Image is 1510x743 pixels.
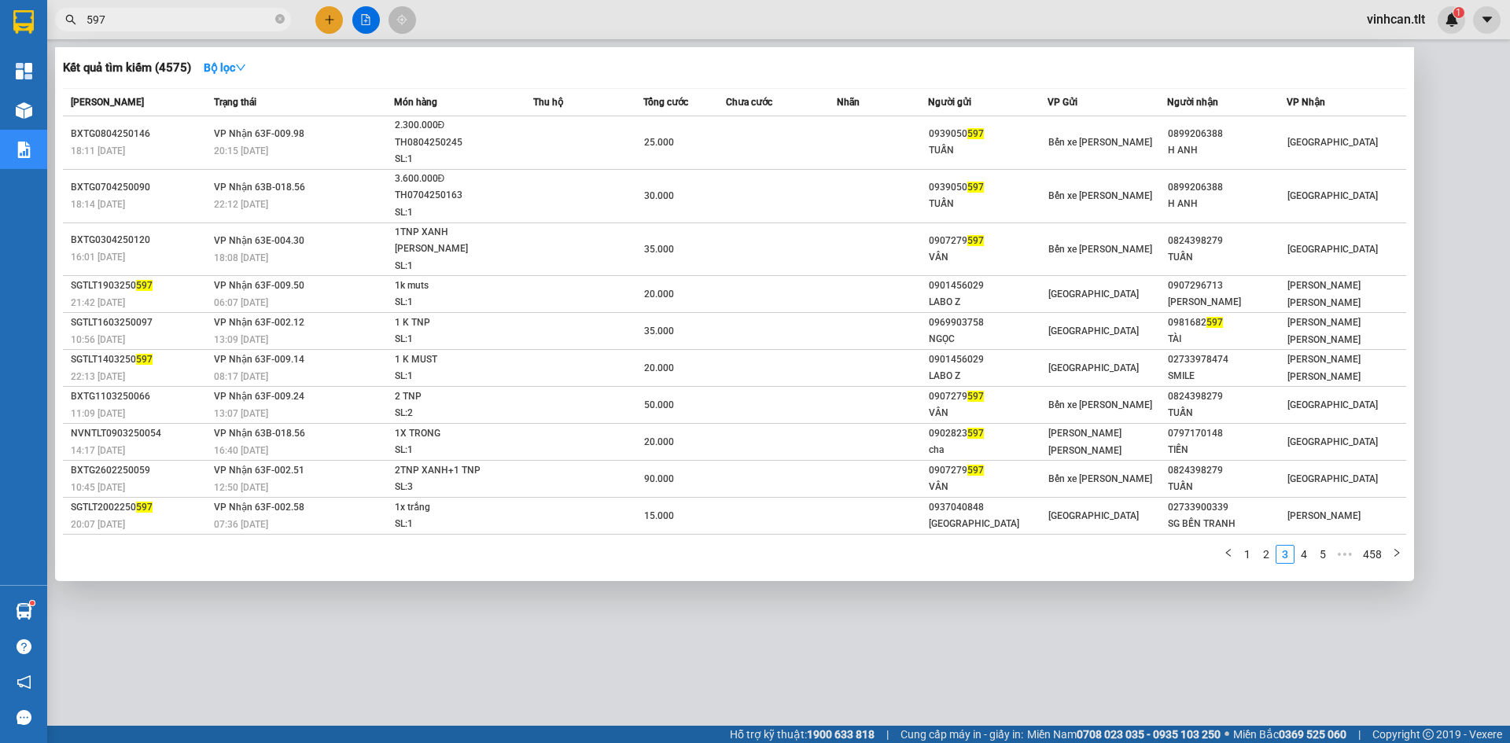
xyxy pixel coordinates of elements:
span: 20.000 [644,289,674,300]
span: close-circle [275,13,285,28]
span: 10:45 [DATE] [71,482,125,493]
div: [PERSON_NAME] [9,112,350,154]
div: TUẤN [1168,479,1286,495]
span: 22:13 [DATE] [71,371,125,382]
span: 13:09 [DATE] [214,334,268,345]
strong: Bộ lọc [204,61,246,74]
span: 21:42 [DATE] [71,297,125,308]
span: [GEOGRAPHIC_DATA] [1287,399,1378,410]
div: NVNTLT0903250054 [71,425,209,442]
div: SGTLT1403250 [71,351,209,368]
a: 3 [1276,546,1294,563]
span: 20.000 [644,362,674,373]
span: Bến xe [PERSON_NAME] [1048,399,1152,410]
span: down [235,62,246,73]
span: [PERSON_NAME] [PERSON_NAME] [1287,354,1361,382]
span: Bến xe [PERSON_NAME] [1048,137,1152,148]
span: Món hàng [394,97,437,108]
span: [GEOGRAPHIC_DATA] [1287,473,1378,484]
div: 02733978474 [1168,351,1286,368]
span: [GEOGRAPHIC_DATA] [1048,326,1139,337]
div: 0939050 [929,126,1047,142]
span: 597 [136,502,153,513]
span: VP Nhận 63B-018.56 [214,182,305,193]
div: 0937040848 [929,499,1047,516]
span: 06:07 [DATE] [214,297,268,308]
div: 1 K MUST [395,351,513,369]
div: LABO Z [929,368,1047,384]
div: BXTG0304250120 [71,232,209,248]
span: 16:40 [DATE] [214,445,268,456]
div: SGTLT1903250 [71,278,209,294]
div: 0899206388 [1168,126,1286,142]
a: 5 [1314,546,1331,563]
span: [GEOGRAPHIC_DATA] [1287,244,1378,255]
span: 597 [136,354,153,365]
div: 1TNP XANH [PERSON_NAME] [395,224,513,258]
span: [GEOGRAPHIC_DATA] [1287,190,1378,201]
span: 07:36 [DATE] [214,519,268,530]
span: Trạng thái [214,97,256,108]
span: 12:50 [DATE] [214,482,268,493]
span: 11:09 [DATE] [71,408,125,419]
span: VP Nhận 63F-002.58 [214,502,304,513]
div: 0969903758 [929,314,1047,331]
div: 02733900339 [1168,499,1286,516]
span: [PERSON_NAME] [PERSON_NAME] [1287,317,1361,345]
div: VÂN [929,479,1047,495]
div: BXTG2602250059 [71,462,209,479]
div: 1X TRONG [395,425,513,443]
div: TUẤN [1168,405,1286,421]
div: SL: 1 [395,294,513,311]
div: BXTG0704250090 [71,179,209,196]
span: 18:11 [DATE] [71,145,125,156]
span: 35.000 [644,326,674,337]
div: SGTLT2002250 [71,499,209,516]
div: LABO Z [929,294,1047,311]
li: Next Page [1387,545,1406,564]
div: 0797170148 [1168,425,1286,442]
span: 20:15 [DATE] [214,145,268,156]
div: H ANH [1168,142,1286,159]
div: 0939050 [929,179,1047,196]
span: 20.000 [644,436,674,447]
span: VP Gửi [1048,97,1077,108]
div: TÀI [1168,331,1286,348]
span: Người gửi [928,97,971,108]
div: 0899206388 [1168,179,1286,196]
div: 2TNP XANH+1 TNP [395,462,513,480]
img: warehouse-icon [16,102,32,119]
button: left [1219,545,1238,564]
span: 30.000 [644,190,674,201]
span: VP Nhận 63F-009.14 [214,354,304,365]
span: 22:12 [DATE] [214,199,268,210]
div: 0907279 [929,462,1047,479]
span: 50.000 [644,399,674,410]
div: 0901456029 [929,278,1047,294]
li: 3 [1276,545,1295,564]
span: 597 [1206,317,1223,328]
img: dashboard-icon [16,63,32,79]
div: SMILE [1168,368,1286,384]
span: VP Nhận 63F-009.24 [214,391,304,402]
span: Bến xe [PERSON_NAME] [1048,190,1152,201]
div: SL: 1 [395,258,513,275]
span: 15.000 [644,510,674,521]
img: warehouse-icon [16,603,32,620]
span: 597 [967,391,984,402]
sup: 1 [30,601,35,605]
div: 0907296713 [1168,278,1286,294]
div: 0981682 [1168,314,1286,331]
span: 597 [967,128,984,139]
span: [GEOGRAPHIC_DATA] [1048,510,1139,521]
div: TUẤN [1168,249,1286,266]
span: [PERSON_NAME] [PERSON_NAME] [1048,428,1121,456]
span: [GEOGRAPHIC_DATA] [1048,362,1139,373]
div: TIẾN [1168,442,1286,458]
span: VP Nhận [1287,97,1325,108]
div: 0824398279 [1168,233,1286,249]
div: SL: 1 [395,368,513,385]
span: right [1392,548,1401,557]
div: BXTG0804250146 [71,126,209,142]
span: 597 [967,235,984,246]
